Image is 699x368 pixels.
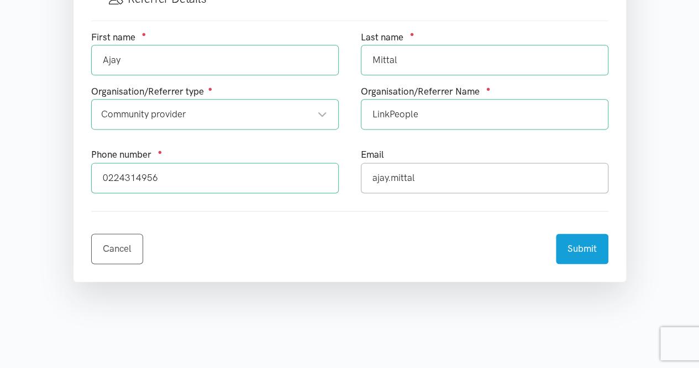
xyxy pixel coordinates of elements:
label: Email [361,147,384,162]
div: Organisation/Referrer type [91,84,339,99]
sup: ● [208,85,213,93]
label: Phone number [91,147,151,162]
button: Submit [556,234,608,264]
sup: ● [158,148,162,156]
div: Community provider [101,107,327,122]
sup: ● [142,30,146,38]
label: First name [91,30,135,45]
label: Organisation/Referrer Name [361,84,480,99]
sup: ● [410,30,414,38]
label: Last name [361,30,403,45]
sup: ● [486,85,491,93]
a: Cancel [91,234,143,264]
